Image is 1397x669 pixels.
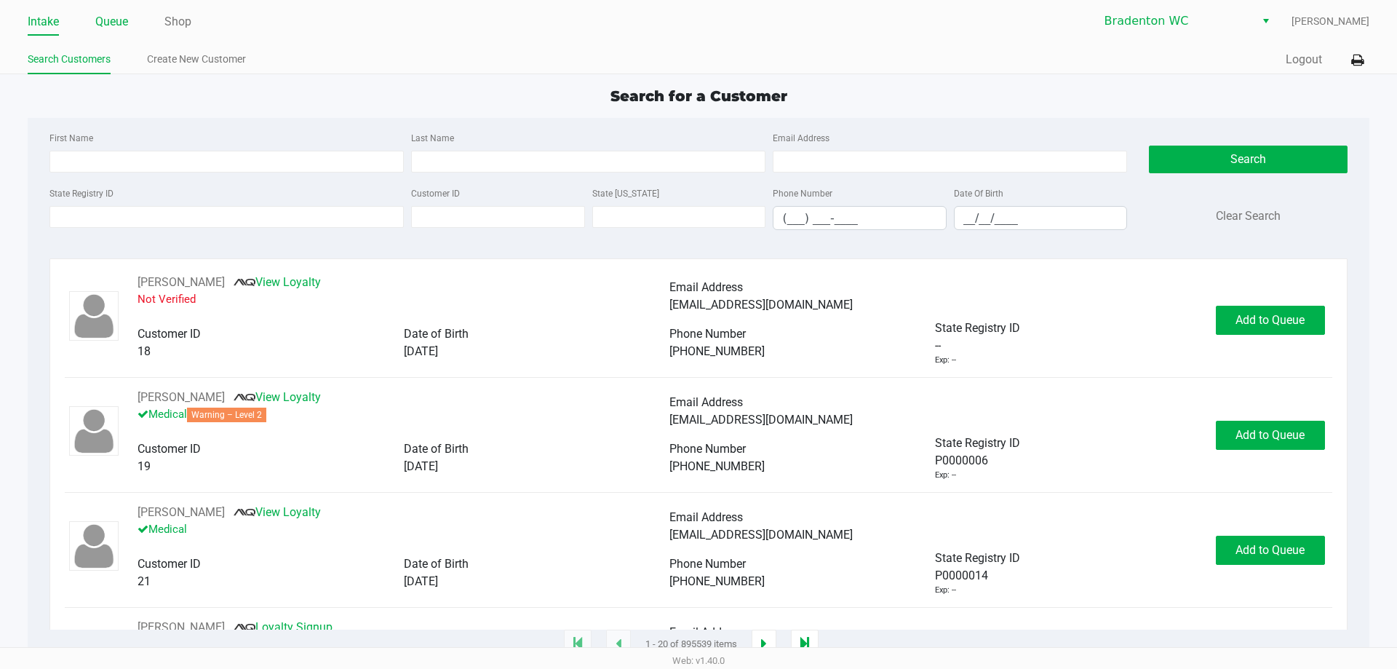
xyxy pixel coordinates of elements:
[669,442,746,456] span: Phone Number
[138,521,669,538] p: Medical
[164,12,191,32] a: Shop
[669,298,853,312] span: [EMAIL_ADDRESS][DOMAIN_NAME]
[935,551,1020,565] span: State Registry ID
[773,187,832,200] label: Phone Number
[669,395,743,409] span: Email Address
[28,50,111,68] a: Search Customers
[1216,536,1325,565] button: Add to Queue
[935,470,956,482] div: Exp: --
[49,132,93,145] label: First Name
[138,504,225,521] button: See customer info
[773,206,947,230] kendo-maskedtextbox: Format: (999) 999-9999
[935,436,1020,450] span: State Registry ID
[935,567,988,585] span: P0000014
[935,355,956,367] div: Exp: --
[404,459,438,473] span: [DATE]
[669,459,765,473] span: [PHONE_NUMBER]
[669,557,746,571] span: Phone Number
[404,442,469,456] span: Date of Birth
[669,344,765,358] span: [PHONE_NUMBER]
[606,630,631,659] app-submit-button: Previous
[1216,421,1325,450] button: Add to Queue
[234,620,333,634] a: Loyalty Signup
[411,187,460,200] label: Customer ID
[138,442,201,456] span: Customer ID
[752,630,776,659] app-submit-button: Next
[234,275,321,289] a: View Loyalty
[1291,14,1369,29] span: [PERSON_NAME]
[954,187,1003,200] label: Date Of Birth
[1105,12,1246,30] span: Bradenton WC
[935,337,941,355] span: --
[645,637,737,652] span: 1 - 20 of 895539 items
[138,344,151,358] span: 18
[1235,313,1305,327] span: Add to Queue
[234,390,321,404] a: View Loyalty
[564,630,592,659] app-submit-button: Move to first page
[404,574,438,588] span: [DATE]
[138,557,201,571] span: Customer ID
[49,187,114,200] label: State Registry ID
[954,206,1128,230] kendo-maskedtextbox: Format: MM/DD/YYYY
[773,132,829,145] label: Email Address
[404,344,438,358] span: [DATE]
[791,630,819,659] app-submit-button: Move to last page
[404,557,469,571] span: Date of Birth
[1216,306,1325,335] button: Add to Queue
[138,327,201,341] span: Customer ID
[669,574,765,588] span: [PHONE_NUMBER]
[1149,146,1347,173] button: Search
[935,585,956,597] div: Exp: --
[669,280,743,294] span: Email Address
[234,505,321,519] a: View Loyalty
[147,50,246,68] a: Create New Customer
[592,187,659,200] label: State [US_STATE]
[935,321,1020,335] span: State Registry ID
[95,12,128,32] a: Queue
[138,274,225,291] button: See customer info
[138,291,669,308] p: Not Verified
[1216,207,1281,225] button: Clear Search
[138,574,151,588] span: 21
[610,87,787,105] span: Search for a Customer
[669,327,746,341] span: Phone Number
[1235,428,1305,442] span: Add to Queue
[404,327,469,341] span: Date of Birth
[672,655,725,666] span: Web: v1.40.0
[138,619,225,636] button: See customer info
[669,510,743,524] span: Email Address
[669,528,853,542] span: [EMAIL_ADDRESS][DOMAIN_NAME]
[138,459,151,473] span: 19
[935,452,988,470] span: P0000006
[669,413,853,427] span: [EMAIL_ADDRESS][DOMAIN_NAME]
[955,207,1127,229] input: Format: MM/DD/YYYY
[138,389,225,406] button: See customer info
[411,132,454,145] label: Last Name
[138,406,669,423] p: Medical
[1286,51,1322,68] button: Logout
[28,12,59,32] a: Intake
[1235,543,1305,557] span: Add to Queue
[773,207,946,229] input: Format: (999) 999-9999
[1255,8,1276,34] button: Select
[669,625,743,639] span: Email Address
[187,408,266,422] span: Warning – Level 2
